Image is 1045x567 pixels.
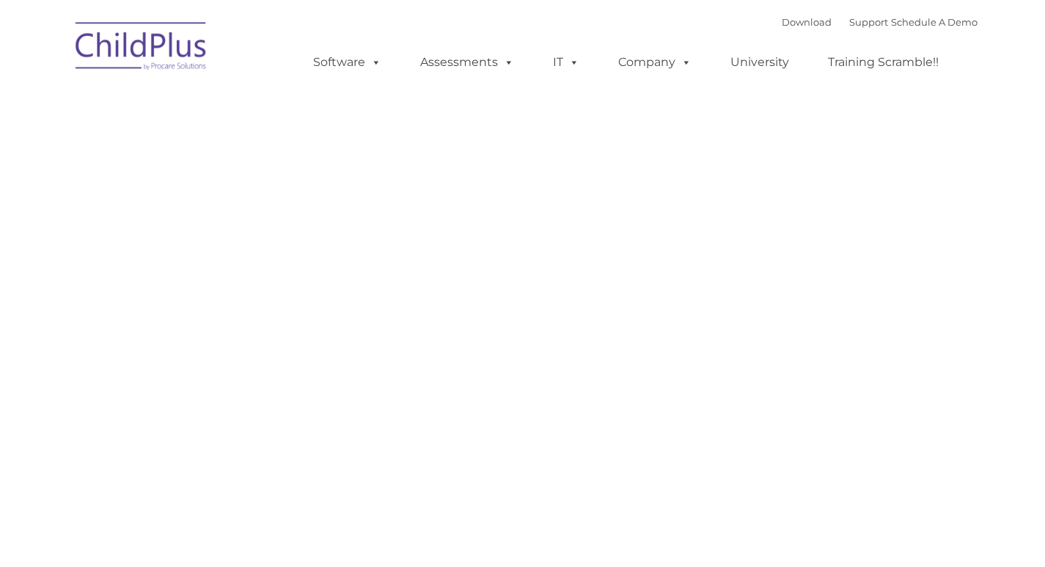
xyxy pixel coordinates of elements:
[813,48,953,77] a: Training Scramble!!
[849,16,888,28] a: Support
[68,12,215,85] img: ChildPlus by Procare Solutions
[782,16,832,28] a: Download
[891,16,978,28] a: Schedule A Demo
[716,48,804,77] a: University
[604,48,706,77] a: Company
[538,48,594,77] a: IT
[298,48,396,77] a: Software
[406,48,529,77] a: Assessments
[782,16,978,28] font: |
